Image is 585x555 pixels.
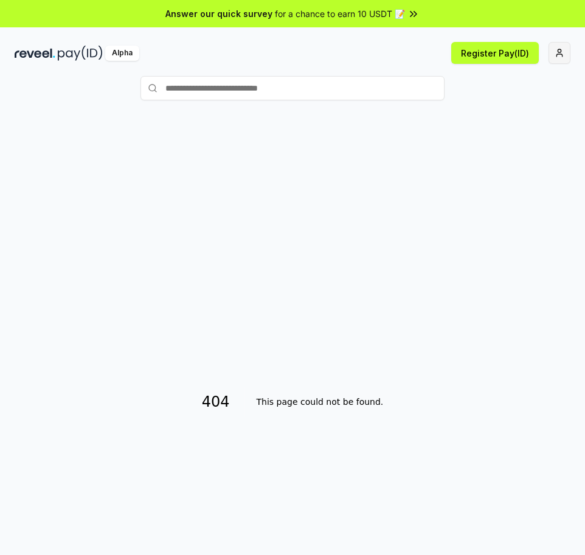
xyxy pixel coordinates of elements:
[257,387,384,417] h2: This page could not be found.
[105,46,139,61] div: Alpha
[15,46,55,61] img: reveel_dark
[451,42,539,64] button: Register Pay(ID)
[202,387,244,417] h1: 404
[58,46,103,61] img: pay_id
[275,7,405,20] span: for a chance to earn 10 USDT 📝
[165,7,272,20] span: Answer our quick survey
